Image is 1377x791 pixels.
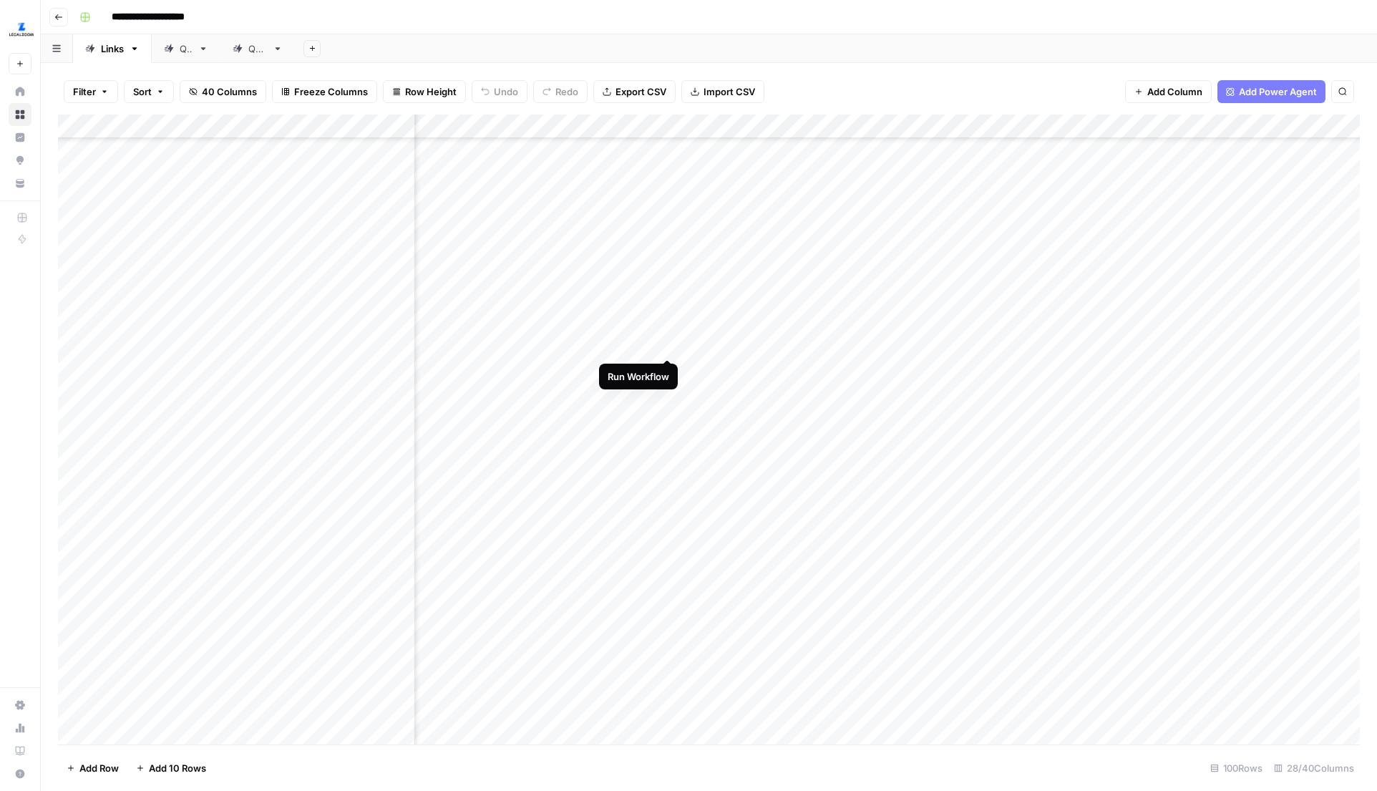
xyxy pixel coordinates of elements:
button: Redo [533,80,588,103]
a: Links [73,34,152,63]
button: Add Column [1125,80,1212,103]
button: Filter [64,80,118,103]
div: Links [101,42,124,56]
span: Add 10 Rows [149,761,206,775]
span: Row Height [405,84,457,99]
span: Add Row [79,761,119,775]
a: Settings [9,694,31,717]
a: Browse [9,103,31,126]
button: Add Power Agent [1217,80,1325,103]
button: Export CSV [593,80,676,103]
span: Import CSV [704,84,755,99]
button: 40 Columns [180,80,266,103]
button: Help + Support [9,762,31,785]
button: Add 10 Rows [127,757,215,780]
span: Add Column [1147,84,1202,99]
a: Insights [9,126,31,149]
a: Your Data [9,172,31,195]
span: Redo [555,84,578,99]
a: Opportunities [9,149,31,172]
button: Sort [124,80,174,103]
span: Filter [73,84,96,99]
a: Learning Hub [9,739,31,762]
button: Row Height [383,80,466,103]
a: QA [152,34,220,63]
div: 28/40 Columns [1268,757,1360,780]
span: Undo [494,84,518,99]
button: Undo [472,80,527,103]
span: Add Power Agent [1239,84,1317,99]
span: Freeze Columns [294,84,368,99]
div: QA [180,42,193,56]
img: LegalZoom Logo [9,16,34,42]
a: Home [9,80,31,103]
span: 40 Columns [202,84,257,99]
button: Workspace: LegalZoom [9,11,31,47]
a: QA2 [220,34,295,63]
div: 100 Rows [1205,757,1268,780]
button: Import CSV [681,80,764,103]
span: Sort [133,84,152,99]
span: Export CSV [615,84,666,99]
button: Add Row [58,757,127,780]
div: Run Workflow [608,369,669,384]
a: Usage [9,717,31,739]
div: QA2 [248,42,267,56]
button: Freeze Columns [272,80,377,103]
